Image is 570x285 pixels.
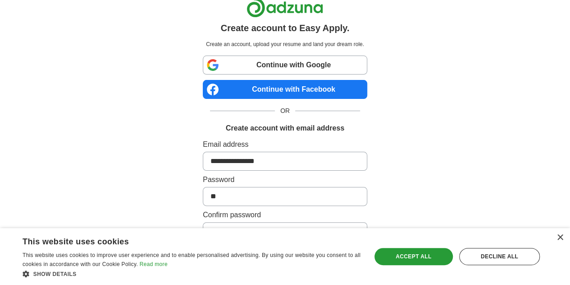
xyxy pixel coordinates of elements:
[23,252,360,267] span: This website uses cookies to improve user experience and to enable personalised advertising. By u...
[203,80,367,99] a: Continue with Facebook
[140,261,168,267] a: Read more, opens a new window
[203,210,367,220] label: Confirm password
[459,248,540,265] div: Decline all
[203,174,367,185] label: Password
[23,234,338,247] div: This website uses cookies
[33,271,77,277] span: Show details
[205,40,365,48] p: Create an account, upload your resume and land your dream role.
[226,123,344,134] h1: Create account with email address
[374,248,453,265] div: Accept all
[221,21,350,35] h1: Create account to Easy Apply.
[23,269,361,278] div: Show details
[275,106,295,116] span: OR
[203,56,367,75] a: Continue with Google
[556,234,563,241] div: Close
[203,139,367,150] label: Email address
